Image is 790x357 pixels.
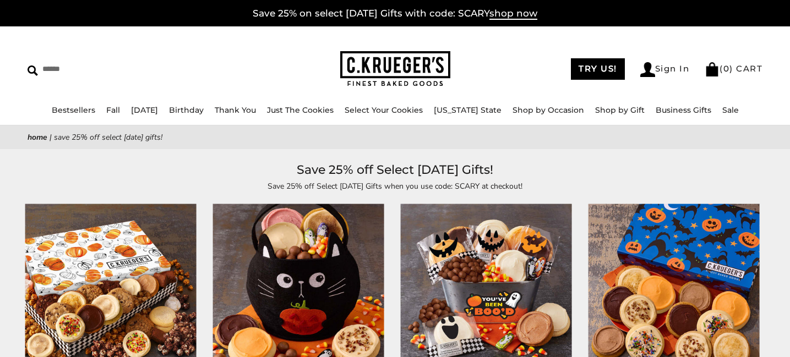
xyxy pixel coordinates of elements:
[705,63,762,74] a: (0) CART
[656,105,711,115] a: Business Gifts
[345,105,423,115] a: Select Your Cookies
[106,105,120,115] a: Fall
[28,131,762,144] nav: breadcrumbs
[722,105,739,115] a: Sale
[513,105,584,115] a: Shop by Occasion
[595,105,645,115] a: Shop by Gift
[215,105,256,115] a: Thank You
[434,105,502,115] a: [US_STATE] State
[169,105,204,115] a: Birthday
[705,62,720,76] img: Bag
[28,61,200,78] input: Search
[723,63,730,74] span: 0
[489,8,537,20] span: shop now
[50,132,52,142] span: |
[640,62,655,77] img: Account
[253,8,537,20] a: Save 25% on select [DATE] Gifts with code: SCARYshop now
[267,105,334,115] a: Just The Cookies
[571,58,625,80] a: TRY US!
[340,51,450,87] img: C.KRUEGER'S
[44,160,746,180] h1: Save 25% off Select [DATE] Gifts!
[142,180,649,193] p: Save 25% off Select [DATE] Gifts when you use code: SCARY at checkout!
[52,105,95,115] a: Bestsellers
[131,105,158,115] a: [DATE]
[28,65,38,76] img: Search
[640,62,690,77] a: Sign In
[28,132,47,142] a: Home
[54,132,162,142] span: Save 25% off Select [DATE] Gifts!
